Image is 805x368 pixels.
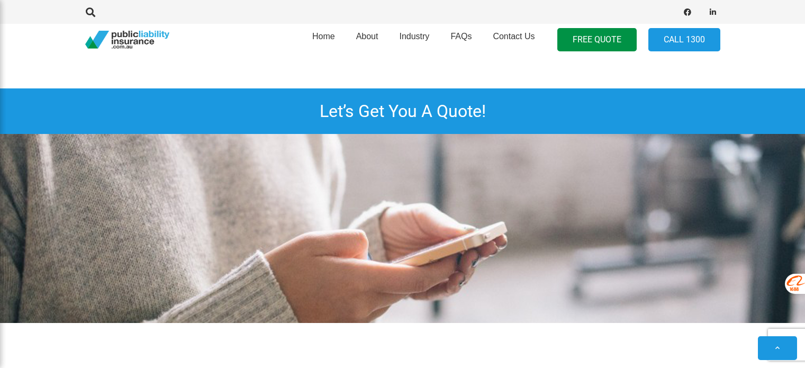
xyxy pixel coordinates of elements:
a: FAQs [440,21,482,59]
a: Search [80,7,102,17]
a: Facebook [680,5,695,20]
a: Contact Us [482,21,545,59]
span: Home [312,32,335,41]
a: Back to top [758,336,797,360]
a: Home [302,21,346,59]
span: Contact Us [493,32,535,41]
a: pli_logotransparent [85,31,169,49]
a: LinkedIn [705,5,720,20]
span: About [356,32,378,41]
a: Industry [388,21,440,59]
span: FAQs [450,32,472,41]
a: About [346,21,389,59]
a: FREE QUOTE [557,28,637,52]
span: Industry [399,32,429,41]
a: Call 1300 [648,28,720,52]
